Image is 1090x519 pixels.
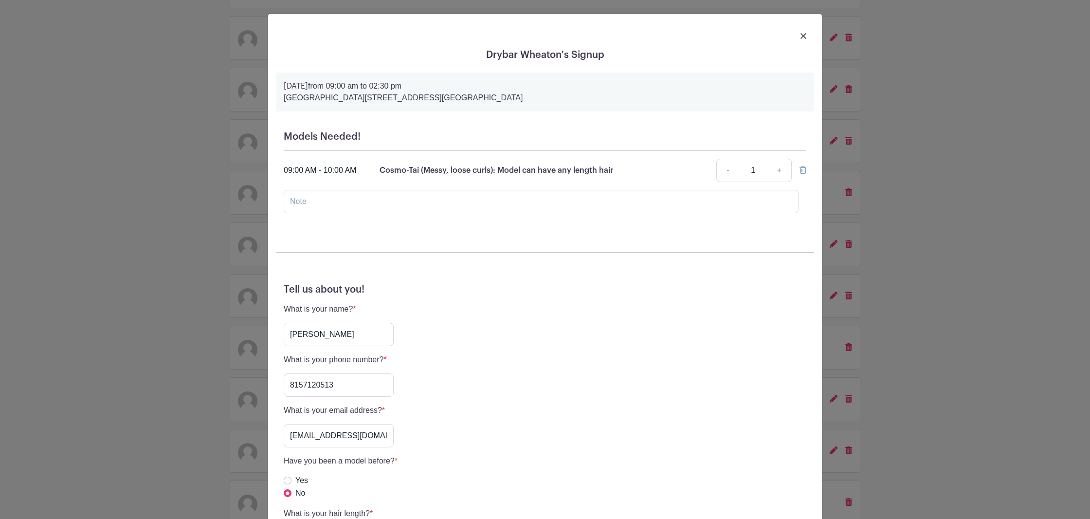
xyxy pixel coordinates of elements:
label: Yes [295,475,308,486]
h5: Drybar Wheaton's Signup [276,49,814,61]
input: Type your answer [284,323,394,346]
strong: [DATE] [284,82,308,90]
img: close_button-5f87c8562297e5c2d7936805f587ecaba9071eb48480494691a3f1689db116b3.svg [800,33,806,39]
p: Have you been a model before? [284,455,398,467]
p: from 09:00 am to 02:30 pm [284,80,806,92]
input: Type your answer [284,424,394,447]
h5: Tell us about you! [284,284,806,296]
p: [GEOGRAPHIC_DATA][STREET_ADDRESS][GEOGRAPHIC_DATA] [284,92,806,104]
input: Note [284,190,799,213]
h5: Models Needed! [284,131,806,143]
label: No [295,487,305,499]
p: What is your phone number? [284,354,394,366]
input: Type your answer [284,373,394,397]
div: 09:00 AM - 10:00 AM [284,165,356,176]
a: + [767,159,792,182]
p: What is your name? [284,303,394,315]
p: What is your email address? [284,405,394,416]
a: - [716,159,739,182]
p: Cosmo-Tai (Messy, loose curls): Model can have any length hair [380,165,613,176]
